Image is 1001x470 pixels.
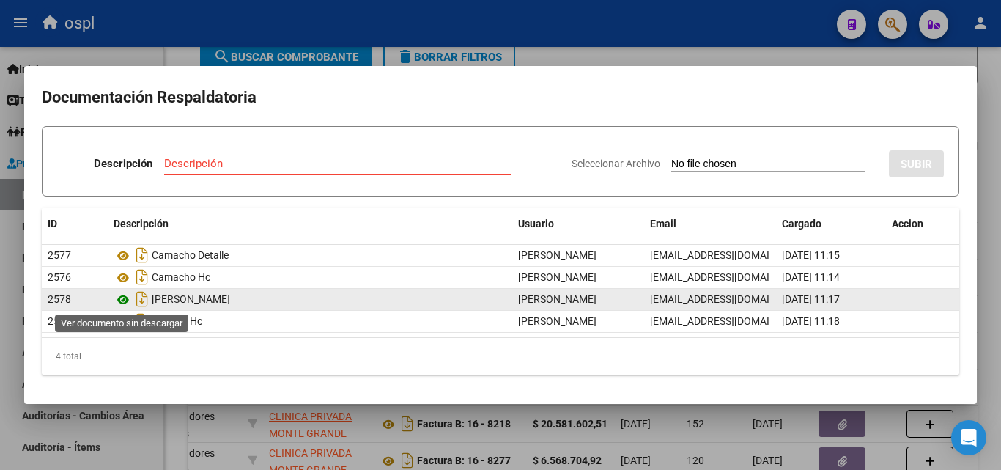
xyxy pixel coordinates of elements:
[951,420,986,455] div: Open Intercom Messenger
[518,271,596,283] span: [PERSON_NAME]
[518,293,596,305] span: [PERSON_NAME]
[782,293,840,305] span: [DATE] 11:17
[892,218,923,230] span: Accion
[48,271,71,283] span: 2576
[48,218,57,230] span: ID
[782,315,840,327] span: [DATE] 11:18
[572,158,660,169] span: Seleccionar Archivo
[42,208,108,240] datatable-header-cell: ID
[114,309,506,333] div: Segovia Hc
[42,338,959,375] div: 4 total
[901,158,932,171] span: SUBIR
[644,208,776,240] datatable-header-cell: Email
[512,208,644,240] datatable-header-cell: Usuario
[133,265,152,289] i: Descargar documento
[650,218,676,230] span: Email
[650,293,813,305] span: [EMAIL_ADDRESS][DOMAIN_NAME]
[133,243,152,267] i: Descargar documento
[650,315,813,327] span: [EMAIL_ADDRESS][DOMAIN_NAME]
[42,84,959,111] h2: Documentación Respaldatoria
[114,218,169,230] span: Descripción
[650,271,813,283] span: [EMAIL_ADDRESS][DOMAIN_NAME]
[133,287,152,311] i: Descargar documento
[889,150,944,177] button: SUBIR
[133,309,152,333] i: Descargar documento
[886,208,959,240] datatable-header-cell: Accion
[114,265,506,289] div: Camacho Hc
[48,293,71,305] span: 2578
[94,155,152,172] p: Descripción
[518,218,554,230] span: Usuario
[518,249,596,261] span: [PERSON_NAME]
[48,315,71,327] span: 2579
[782,218,821,230] span: Cargado
[108,208,512,240] datatable-header-cell: Descripción
[48,249,71,261] span: 2577
[650,249,813,261] span: [EMAIL_ADDRESS][DOMAIN_NAME]
[782,271,840,283] span: [DATE] 11:14
[776,208,886,240] datatable-header-cell: Cargado
[518,315,596,327] span: [PERSON_NAME]
[114,243,506,267] div: Camacho Detalle
[114,287,506,311] div: [PERSON_NAME]
[782,249,840,261] span: [DATE] 11:15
